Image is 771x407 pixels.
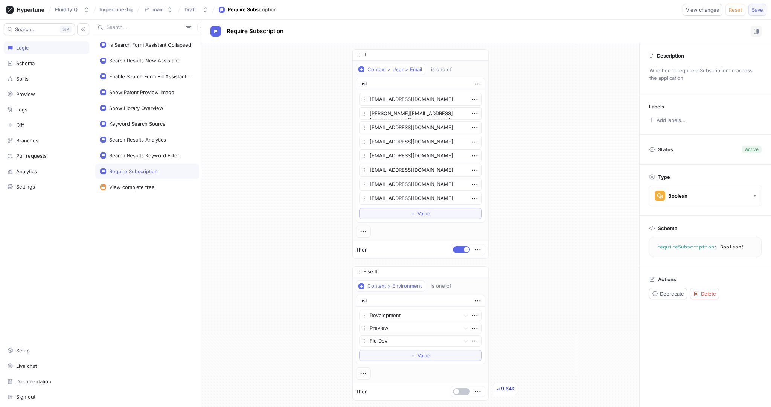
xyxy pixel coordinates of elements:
div: Active [745,146,759,153]
div: Logs [16,107,27,113]
div: 9.64K [501,385,515,393]
p: Status [658,144,673,155]
div: Require Subscription [228,6,277,14]
p: Schema [658,225,677,231]
button: Reset [725,4,745,16]
button: main [140,3,176,16]
button: ＋Value [359,208,482,219]
textarea: [EMAIL_ADDRESS][DOMAIN_NAME] [359,149,482,162]
span: ＋ [411,353,416,358]
button: Draft [181,3,211,16]
div: Live chat [16,363,37,369]
div: Search Results New Assistant [109,58,179,64]
button: Deprecate [649,288,687,299]
textarea: [EMAIL_ADDRESS][DOMAIN_NAME] [359,178,482,191]
div: Setup [16,348,30,354]
button: ＋Value [359,350,482,361]
div: Diff [16,122,24,128]
div: View complete tree [109,184,155,190]
span: Deprecate [660,291,684,296]
span: View changes [686,8,719,12]
button: Boolean [649,186,762,206]
div: Draft [184,6,196,13]
textarea: [EMAIL_ADDRESS][DOMAIN_NAME] [359,93,482,106]
div: Sign out [16,394,35,400]
div: Splits [16,76,29,82]
p: Description [657,53,684,59]
div: Search Results Keyword Filter [109,152,179,159]
div: Logic [16,45,29,51]
div: FluidityIQ [55,6,78,13]
div: Keyword Search Source [109,121,166,127]
p: Type [658,174,670,180]
p: If [363,51,366,59]
div: is one of [431,283,451,289]
div: Is Search Form Assistant Collapsed [109,42,191,48]
div: Enable Search Form Fill Assistant UI [109,73,191,79]
div: Branches [16,137,38,143]
p: Then [356,246,368,254]
div: Settings [16,184,35,190]
p: Then [356,388,368,396]
div: Pull requests [16,153,47,159]
textarea: [EMAIL_ADDRESS][DOMAIN_NAME] [359,136,482,148]
button: is one of [427,280,462,292]
div: Documentation [16,378,51,384]
p: Labels [649,104,664,110]
p: Whether to require a Subscription to access the application [646,64,765,84]
div: main [152,6,164,13]
div: Analytics [16,168,37,174]
button: Add labels... [646,115,688,125]
div: Schema [16,60,35,66]
textarea: [PERSON_NAME][EMAIL_ADDRESS][PERSON_NAME][DOMAIN_NAME] [359,107,482,120]
input: Search... [107,24,183,31]
div: Show Patent Preview Image [109,89,174,95]
a: Documentation [4,375,89,388]
button: View changes [683,4,722,16]
div: K [60,26,72,33]
button: Context > Environment [356,280,425,292]
p: Actions [658,276,676,282]
div: List [359,297,367,305]
div: Context > User > Email [367,66,422,73]
span: Value [417,211,430,216]
span: Save [752,8,763,12]
div: Search Results Analytics [109,137,166,143]
div: Require Subscription [109,168,158,174]
div: is one of [431,66,452,73]
button: Context > User > Email [356,64,425,75]
p: Else If [363,268,378,276]
span: Value [417,353,430,358]
span: ＋ [411,211,416,216]
textarea: [EMAIL_ADDRESS][DOMAIN_NAME] [359,192,482,205]
div: Context > Environment [367,283,422,289]
div: Preview [16,91,35,97]
button: Delete [690,288,719,299]
span: Delete [701,291,716,296]
textarea: [EMAIL_ADDRESS][DOMAIN_NAME] [359,121,482,134]
textarea: requireSubscription: Boolean! [652,240,758,254]
span: Search... [15,27,36,32]
span: hypertune-fiq [99,7,133,12]
button: Search...K [4,23,75,35]
button: is one of [428,64,463,75]
button: FluidityIQ [52,3,93,16]
div: Show Library Overview [109,105,163,111]
div: Boolean [668,193,687,199]
div: List [359,80,367,88]
span: Reset [729,8,742,12]
textarea: [EMAIL_ADDRESS][DOMAIN_NAME] [359,164,482,177]
button: Save [748,4,766,16]
span: Require Subscription [227,28,283,34]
